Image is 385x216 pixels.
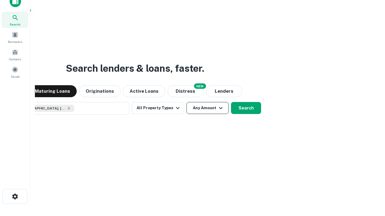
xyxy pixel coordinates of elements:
button: Any Amount [186,102,229,114]
button: Lenders [206,85,242,97]
h3: Search lenders & loans, faster. [66,61,204,76]
button: All Property Types [132,102,184,114]
button: Originations [79,85,121,97]
span: [GEOGRAPHIC_DATA], [GEOGRAPHIC_DATA], [GEOGRAPHIC_DATA] [20,106,65,111]
span: Contacts [9,57,21,61]
button: Active Loans [123,85,165,97]
button: Maturing Loans [28,85,77,97]
button: [GEOGRAPHIC_DATA], [GEOGRAPHIC_DATA], [GEOGRAPHIC_DATA] [9,102,129,115]
div: NEW [194,83,206,89]
a: Borrowers [2,29,28,45]
iframe: Chat Widget [355,168,385,197]
a: Saved [2,64,28,80]
button: Search [231,102,261,114]
span: Search [10,22,20,27]
a: Contacts [2,46,28,63]
a: Search [2,12,28,28]
button: Search distressed loans with lien and other non-mortgage details. [168,85,204,97]
span: Saved [11,74,20,79]
span: Borrowers [8,39,22,44]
